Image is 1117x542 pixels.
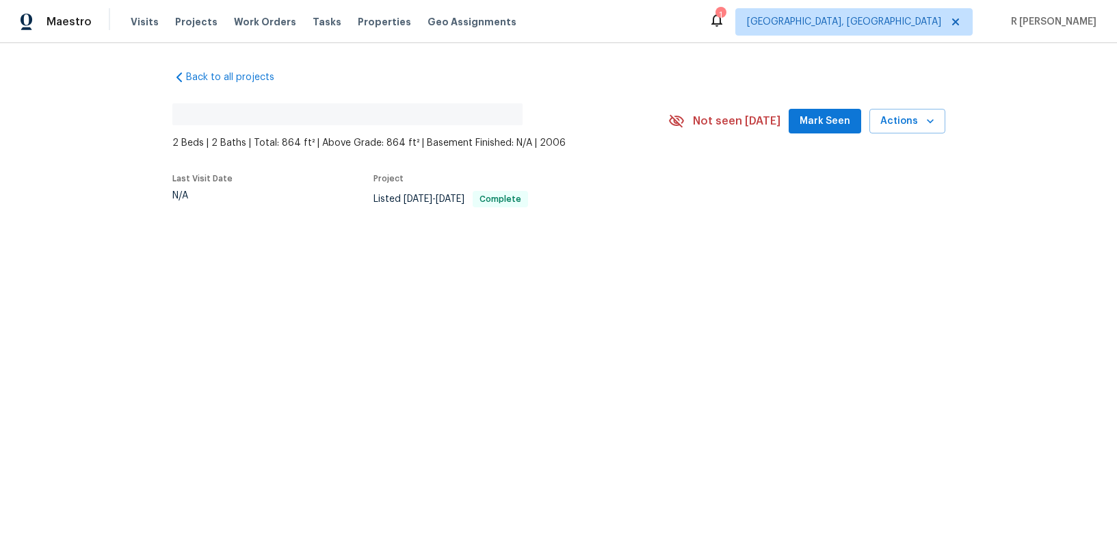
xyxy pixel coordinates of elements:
span: Actions [880,113,934,130]
span: [DATE] [436,194,464,204]
span: Tasks [313,17,341,27]
span: 2 Beds | 2 Baths | Total: 864 ft² | Above Grade: 864 ft² | Basement Finished: N/A | 2006 [172,136,668,150]
div: N/A [172,191,233,201]
span: Projects [175,15,218,29]
span: Maestro [47,15,92,29]
span: Complete [474,195,527,203]
span: [GEOGRAPHIC_DATA], [GEOGRAPHIC_DATA] [747,15,941,29]
span: Geo Assignments [428,15,516,29]
span: R [PERSON_NAME] [1006,15,1096,29]
span: Not seen [DATE] [693,114,780,128]
span: [DATE] [404,194,432,204]
span: Listed [373,194,528,204]
span: Project [373,175,404,183]
a: Back to all projects [172,70,304,84]
span: Visits [131,15,159,29]
span: - [404,194,464,204]
button: Mark Seen [789,109,861,134]
button: Actions [869,109,945,134]
span: Work Orders [234,15,296,29]
span: Mark Seen [800,113,850,130]
span: Properties [358,15,411,29]
div: 1 [715,8,725,22]
span: Last Visit Date [172,175,233,183]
